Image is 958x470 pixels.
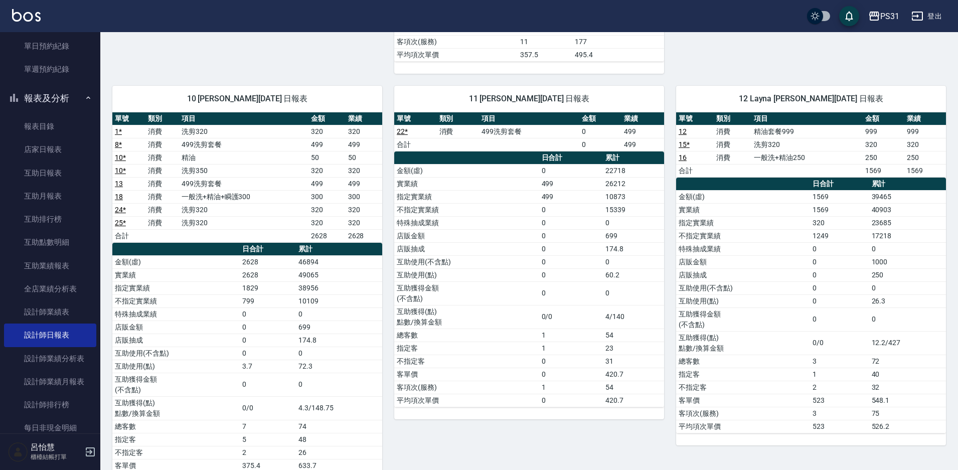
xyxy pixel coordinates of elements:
[112,396,240,420] td: 互助獲得(點) 點數/換算金額
[4,138,96,161] a: 店家日報表
[751,151,862,164] td: 一般洗+精油250
[4,162,96,185] a: 互助日報表
[539,190,603,203] td: 499
[714,138,751,151] td: 消費
[240,255,296,268] td: 2628
[539,268,603,281] td: 0
[394,177,539,190] td: 實業績
[572,48,664,61] td: 495.4
[394,255,539,268] td: 互助使用(不含點)
[603,281,664,305] td: 0
[4,254,96,277] a: 互助業績報表
[603,190,664,203] td: 10873
[394,138,437,151] td: 合計
[676,178,946,433] table: a dense table
[346,190,382,203] td: 300
[112,112,145,125] th: 單號
[751,138,862,151] td: 洗剪320
[621,112,664,125] th: 業績
[869,255,946,268] td: 1000
[296,255,382,268] td: 46894
[296,360,382,373] td: 72.3
[539,281,603,305] td: 0
[904,151,946,164] td: 250
[179,112,308,125] th: 項目
[603,151,664,165] th: 累計
[308,203,345,216] td: 320
[869,420,946,433] td: 526.2
[676,112,714,125] th: 單號
[679,127,687,135] a: 12
[145,216,179,229] td: 消費
[115,180,123,188] a: 13
[308,177,345,190] td: 499
[4,58,96,81] a: 單週預約紀錄
[869,268,946,281] td: 250
[676,294,810,307] td: 互助使用(點)
[346,177,382,190] td: 499
[676,255,810,268] td: 店販金額
[296,281,382,294] td: 38956
[145,151,179,164] td: 消費
[714,151,751,164] td: 消費
[621,125,664,138] td: 499
[676,216,810,229] td: 指定實業績
[346,151,382,164] td: 50
[539,216,603,229] td: 0
[437,112,480,125] th: 類別
[240,307,296,321] td: 0
[676,268,810,281] td: 店販抽成
[539,177,603,190] td: 499
[112,334,240,347] td: 店販抽成
[810,255,869,268] td: 0
[603,216,664,229] td: 0
[240,281,296,294] td: 1829
[394,151,664,407] table: a dense table
[679,153,687,162] a: 16
[479,112,579,125] th: 項目
[518,35,572,48] td: 11
[603,242,664,255] td: 174.8
[394,112,664,151] table: a dense table
[539,255,603,268] td: 0
[810,307,869,331] td: 0
[4,277,96,300] a: 全店業績分析表
[296,433,382,446] td: 48
[863,164,904,177] td: 1569
[346,125,382,138] td: 320
[179,190,308,203] td: 一般洗+精油+瞬護300
[240,446,296,459] td: 2
[904,138,946,151] td: 320
[124,94,370,104] span: 10 [PERSON_NAME][DATE] 日報表
[12,9,41,22] img: Logo
[308,138,345,151] td: 499
[394,112,437,125] th: 單號
[346,216,382,229] td: 320
[8,442,28,462] img: Person
[346,164,382,177] td: 320
[394,381,539,394] td: 客項次(服務)
[676,203,810,216] td: 實業績
[676,164,714,177] td: 合計
[112,446,240,459] td: 不指定客
[714,125,751,138] td: 消費
[518,48,572,61] td: 357.5
[603,177,664,190] td: 26212
[810,331,869,355] td: 0/0
[676,229,810,242] td: 不指定實業績
[112,433,240,446] td: 指定客
[112,268,240,281] td: 實業績
[394,342,539,355] td: 指定客
[308,216,345,229] td: 320
[539,305,603,329] td: 0/0
[296,396,382,420] td: 4.3/148.75
[179,138,308,151] td: 499洗剪套餐
[539,394,603,407] td: 0
[603,203,664,216] td: 15339
[4,85,96,111] button: 報表及分析
[863,112,904,125] th: 金額
[394,216,539,229] td: 特殊抽成業績
[810,216,869,229] td: 320
[296,347,382,360] td: 0
[179,177,308,190] td: 499洗剪套餐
